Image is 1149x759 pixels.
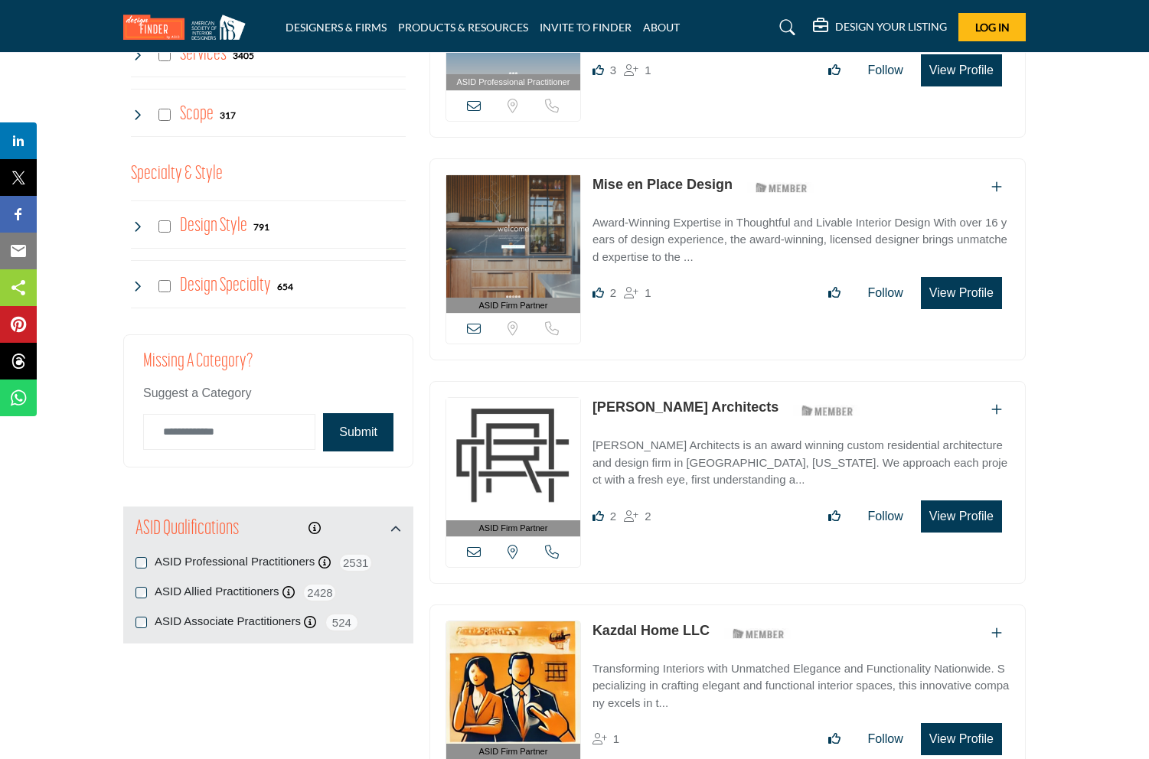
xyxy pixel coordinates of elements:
button: Follow [858,724,913,754]
img: ASID Members Badge Icon [747,178,816,197]
img: Mise en Place Design [446,175,580,298]
span: Log In [975,21,1010,34]
b: 317 [220,110,236,121]
button: View Profile [921,54,1002,86]
span: 1 [645,64,651,77]
a: Mise en Place Design [592,177,733,192]
h4: Scope: New build or renovation [180,101,214,128]
div: 791 Results For Design Style [253,220,269,233]
p: Mise en Place Design [592,174,733,195]
div: DESIGN YOUR LISTING [813,18,947,37]
span: 524 [325,613,359,632]
span: ASID Firm Partner [479,522,548,535]
b: 791 [253,222,269,233]
button: Like listing [818,278,850,308]
input: Select Scope checkbox [158,109,171,121]
p: Award-Winning Expertise in Thoughtful and Livable Interior Design With over 16 years of design ex... [592,214,1010,266]
span: 2428 [302,583,337,602]
button: Like listing [818,724,850,754]
h2: Missing a Category? [143,350,393,384]
button: Follow [858,55,913,86]
span: ASID Firm Partner [479,299,548,312]
img: Clark Richardson Architects [446,398,580,520]
img: ASID Members Badge Icon [793,401,862,420]
h2: ASID Qualifications [135,516,239,543]
img: Site Logo [123,15,253,40]
i: Likes [592,510,604,522]
div: Followers [592,730,619,748]
a: PRODUCTS & RESOURCES [398,21,528,34]
p: Kazdal Home LLC [592,621,710,641]
a: Transforming Interiors with Unmatched Elegance and Functionality Nationwide. Specializing in craf... [592,651,1010,712]
p: [PERSON_NAME] Architects is an award winning custom residential architecture and design firm in [... [592,437,1010,489]
span: 2 [610,510,616,523]
button: Log In [958,13,1026,41]
p: Transforming Interiors with Unmatched Elegance and Functionality Nationwide. Specializing in craf... [592,660,1010,712]
h5: DESIGN YOUR LISTING [835,20,947,34]
input: Category Name [143,414,315,450]
span: 2531 [338,553,373,572]
a: Search [765,15,805,40]
span: 3 [610,64,616,77]
img: ASID Members Badge Icon [724,624,793,643]
button: View Profile [921,500,1002,533]
a: Add To List [991,627,1002,640]
a: DESIGNERS & FIRMS [286,21,387,34]
input: ASID Professional Practitioners checkbox [135,557,147,568]
div: Followers [624,284,651,302]
input: ASID Associate Practitioners checkbox [135,617,147,628]
a: Award-Winning Expertise in Thoughtful and Livable Interior Design With over 16 years of design ex... [592,205,1010,266]
i: Likes [592,64,604,76]
a: Add To List [991,181,1002,194]
div: Click to view information [308,520,321,538]
a: ASID Firm Partner [446,398,580,536]
span: ASID Firm Partner [479,745,548,758]
a: Kazdal Home LLC [592,623,710,638]
a: ASID Firm Partner [446,175,580,314]
a: [PERSON_NAME] Architects is an award winning custom residential architecture and design firm in [... [592,428,1010,489]
b: 3405 [233,50,254,61]
button: Submit [323,413,393,451]
div: Followers [624,507,651,526]
label: ASID Associate Practitioners [155,613,301,630]
button: Specialty & Style [131,160,223,189]
span: 1 [613,732,619,745]
div: 654 Results For Design Specialty [277,279,293,293]
label: ASID Allied Practitioners [155,583,279,601]
a: INVITE TO FINDER [540,21,632,34]
img: Kazdal Home LLC [446,621,580,744]
a: [PERSON_NAME] Architects [592,399,779,415]
input: Select Design Specialty checkbox [158,280,171,292]
button: Like listing [818,501,850,532]
a: ABOUT [643,21,680,34]
button: Follow [858,501,913,532]
span: 1 [645,286,651,299]
button: Like listing [818,55,850,86]
span: 2 [645,510,651,523]
div: Followers [624,61,651,80]
input: Select Design Style checkbox [158,220,171,233]
div: 317 Results For Scope [220,108,236,122]
h4: Services: Interior and exterior spaces including lighting, layouts, furnishings, accessories, art... [180,41,227,68]
span: Suggest a Category [143,386,251,399]
button: View Profile [921,277,1002,309]
div: 3405 Results For Services [233,48,254,62]
p: Clark Richardson Architects [592,397,779,418]
b: 654 [277,282,293,292]
h4: Design Specialty: Sustainable, accessible, health-promoting, neurodiverse-friendly, age-in-place,... [180,272,271,299]
button: Follow [858,278,913,308]
a: Information about [308,522,321,535]
label: ASID Professional Practitioners [155,553,315,571]
h4: Design Style: Styles that range from contemporary to Victorian to meet any aesthetic vision. [180,213,247,239]
a: Add To List [991,403,1002,416]
span: ASID Professional Practitioner [456,76,570,89]
span: 2 [610,286,616,299]
input: ASID Allied Practitioners checkbox [135,587,147,598]
button: View Profile [921,723,1002,755]
i: Likes [592,287,604,298]
input: Select Services checkbox [158,49,171,61]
